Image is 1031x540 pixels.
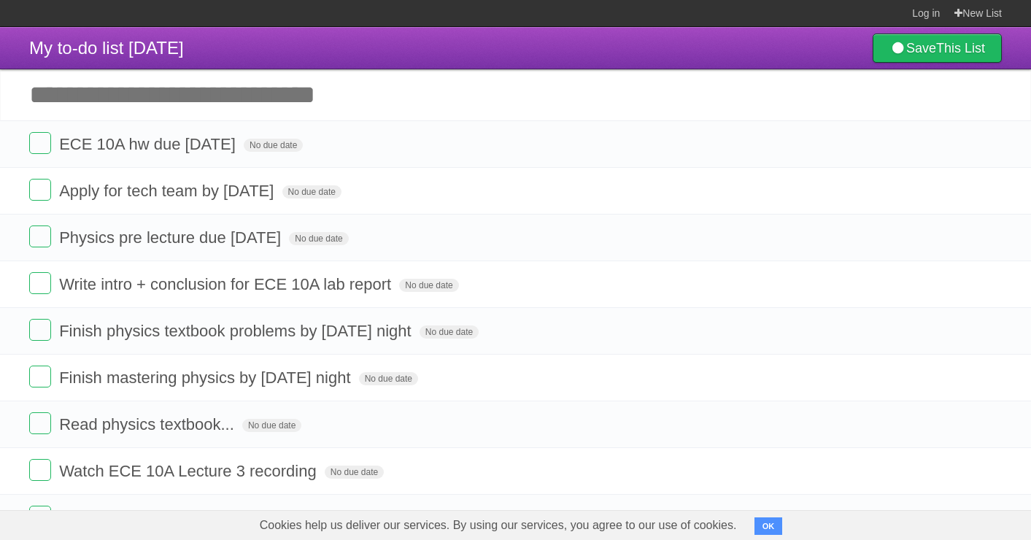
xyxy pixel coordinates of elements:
span: Physics pre lecture due [DATE] [59,228,285,247]
a: SaveThis List [873,34,1002,63]
label: Done [29,366,51,387]
span: No due date [289,232,348,245]
span: No due date [244,139,303,152]
span: No due date [282,185,341,198]
label: Done [29,506,51,528]
span: No due date [242,419,301,432]
label: Done [29,319,51,341]
span: Write intro + conclusion for ECE 10A lab report [59,275,395,293]
span: Finish mastering physics by [DATE] night [59,369,354,387]
label: Done [29,132,51,154]
span: ECE 10A hw due [DATE] [59,135,239,153]
span: No due date [399,279,458,292]
label: Done [29,225,51,247]
span: Apply for tech team by [DATE] [59,182,277,200]
label: Done [29,412,51,434]
span: No due date [359,372,418,385]
label: Done [29,179,51,201]
label: Done [29,459,51,481]
label: Done [29,272,51,294]
span: Cookies help us deliver our services. By using our services, you agree to our use of cookies. [245,511,752,540]
span: apply to 10 internships by [DATE] night [59,509,339,527]
span: No due date [325,466,384,479]
span: My to-do list [DATE] [29,38,184,58]
span: Finish physics textbook problems by [DATE] night [59,322,415,340]
b: This List [936,41,985,55]
span: Read physics textbook... [59,415,238,433]
span: No due date [420,325,479,339]
button: OK [754,517,783,535]
span: Watch ECE 10A Lecture 3 recording [59,462,320,480]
